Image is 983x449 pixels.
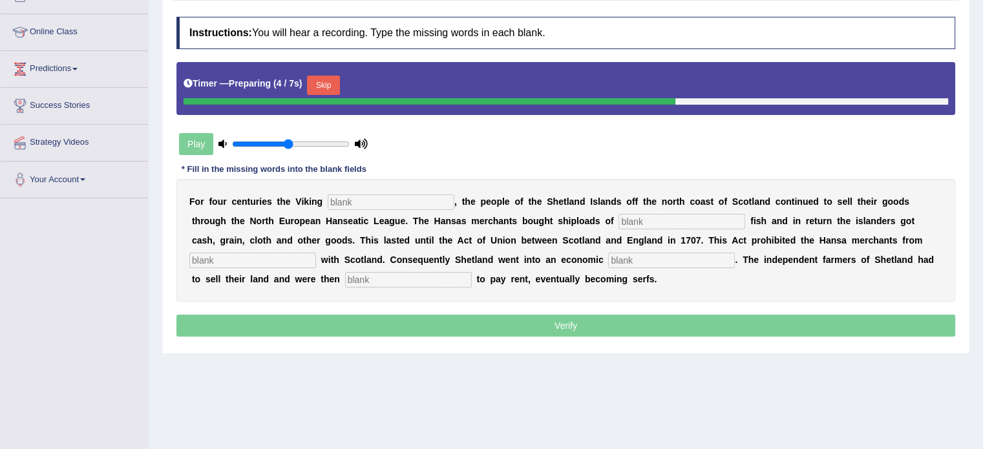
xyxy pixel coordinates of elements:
b: r [200,216,204,226]
b: s [756,216,761,226]
b: l [567,196,569,207]
b: e [809,216,814,226]
a: Success Stories [1,88,148,120]
b: e [537,196,542,207]
b: f [482,235,485,245]
b: s [617,196,622,207]
b: c [363,216,368,226]
b: . [405,216,408,226]
b: h [220,216,226,226]
b: a [229,235,235,245]
b: o [827,196,832,207]
b: c [464,235,469,245]
b: Instructions: [189,27,252,38]
b: d [580,196,586,207]
b: o [579,216,585,226]
b: n [827,216,832,226]
b: a [701,196,706,207]
b: h [840,216,846,226]
b: r [256,196,259,207]
b: t [266,216,269,226]
b: i [309,196,312,207]
b: o [297,235,303,245]
b: g [900,216,906,226]
b: r [874,196,877,207]
b: H [326,216,332,226]
b: i [754,216,756,226]
input: blank [328,194,454,210]
b: e [505,196,510,207]
b: g [220,235,226,245]
b: ( [273,78,277,89]
b: a [197,235,202,245]
b: T [413,216,419,226]
b: r [806,216,809,226]
b: L [374,216,379,226]
b: d [876,216,882,226]
b: l [502,196,505,207]
b: d [813,196,819,207]
b: r [223,196,226,207]
b: s [202,235,207,245]
b: o [514,196,520,207]
b: p [480,196,486,207]
b: h [531,196,537,207]
b: U [491,235,497,245]
b: g [215,216,221,226]
b: g [317,196,323,207]
b: r [226,235,229,245]
b: l [598,196,600,207]
b: n [445,216,451,226]
b: u [209,216,215,226]
b: c [249,235,255,245]
b: t [858,196,861,207]
b: o [257,235,263,245]
b: o [212,196,218,207]
b: e [305,216,310,226]
b: H [434,216,440,226]
b: t [814,216,818,226]
b: g [325,235,331,245]
b: t [462,196,465,207]
b: T [360,235,366,245]
b: o [780,196,786,207]
b: w [534,235,542,245]
b: d [287,235,293,245]
b: t [248,196,251,207]
b: a [600,196,606,207]
b: e [447,235,452,245]
b: o [331,235,337,245]
b: h [280,196,286,207]
b: i [568,216,571,226]
b: h [195,216,201,226]
b: f [611,216,614,226]
b: s [267,196,272,207]
b: t [396,235,399,245]
b: n [337,216,343,226]
h5: Timer — [184,79,302,89]
b: a [353,216,358,226]
input: blank [189,253,316,268]
b: n [797,196,803,207]
a: Your Account [1,162,148,194]
b: l [255,235,257,245]
b: o [667,196,673,207]
b: h [860,196,866,207]
b: c [488,216,493,226]
b: l [847,196,850,207]
b: 4 / 7s [277,78,299,89]
b: e [542,235,547,245]
b: s [837,196,842,207]
b: g [882,196,888,207]
b: i [301,196,304,207]
b: , [213,235,215,245]
b: e [486,196,491,207]
b: n [312,196,317,207]
b: n [237,235,242,245]
b: u [818,216,823,226]
b: n [777,216,783,226]
b: o [893,196,899,207]
b: o [626,196,632,207]
b: c [231,196,237,207]
b: s [891,216,896,226]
